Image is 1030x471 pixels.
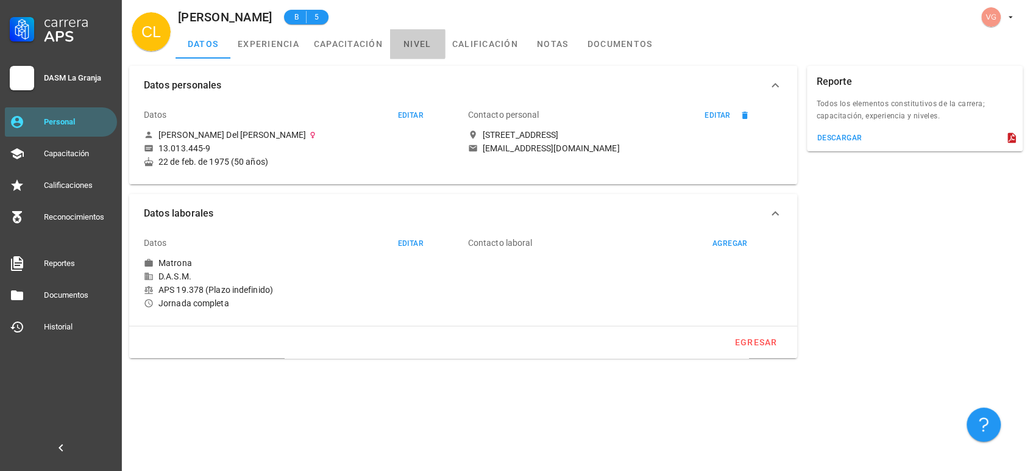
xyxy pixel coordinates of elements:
[230,29,307,59] a: experiencia
[445,29,525,59] a: calificación
[144,77,768,94] span: Datos personales
[525,29,580,59] a: notas
[44,322,112,332] div: Historial
[5,203,117,232] a: Reconocimientos
[981,7,1001,27] div: avatar
[144,284,458,295] div: APS 19.378 (Plazo indefinido)
[468,129,783,140] a: [STREET_ADDRESS]
[44,212,112,222] div: Reconocimientos
[812,129,867,146] button: descargar
[144,298,458,309] div: Jornada completa
[390,29,445,59] a: nivel
[817,66,852,98] div: Reporte
[44,290,112,300] div: Documentos
[483,143,620,154] div: [EMAIL_ADDRESS][DOMAIN_NAME]
[141,12,161,51] span: CL
[580,29,660,59] a: documentos
[712,239,748,248] div: agregar
[158,257,192,268] div: Matrona
[44,259,112,268] div: Reportes
[392,237,429,250] button: editar
[5,249,117,278] a: Reportes
[5,281,117,310] a: Documentos
[397,111,423,120] div: editar
[132,12,171,51] div: avatar
[158,129,306,140] div: [PERSON_NAME] Del [PERSON_NAME]
[311,11,321,23] span: 5
[44,29,112,44] div: APS
[734,337,778,347] div: egresar
[129,194,797,233] button: Datos laborales
[44,181,112,190] div: Calificaciones
[5,312,117,342] a: Historial
[5,171,117,200] a: Calificaciones
[176,29,230,59] a: datos
[730,331,783,353] button: egresar
[698,109,736,121] button: editar
[5,107,117,137] a: Personal
[468,100,539,129] div: Contacto personal
[706,237,753,250] button: agregar
[704,111,730,120] div: editar
[44,149,112,159] div: Capacitación
[817,134,862,142] div: descargar
[307,29,390,59] a: capacitación
[44,117,112,127] div: Personal
[144,271,458,282] div: D.A.S.M.
[5,139,117,168] a: Capacitación
[144,228,167,257] div: Datos
[483,129,559,140] div: [STREET_ADDRESS]
[807,98,1023,129] div: Todos los elementos constitutivos de la carrera; capacitación, experiencia y niveles.
[468,228,533,257] div: Contacto laboral
[468,143,783,154] a: [EMAIL_ADDRESS][DOMAIN_NAME]
[144,205,768,222] span: Datos laborales
[158,143,210,154] div: 13.013.445-9
[397,239,423,248] div: editar
[144,156,458,167] div: 22 de feb. de 1975 (50 años)
[44,15,112,29] div: Carrera
[178,10,272,24] div: [PERSON_NAME]
[291,11,301,23] span: B
[44,73,112,83] div: DASM La Granja
[144,100,167,129] div: Datos
[392,109,429,121] button: editar
[129,66,797,105] button: Datos personales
